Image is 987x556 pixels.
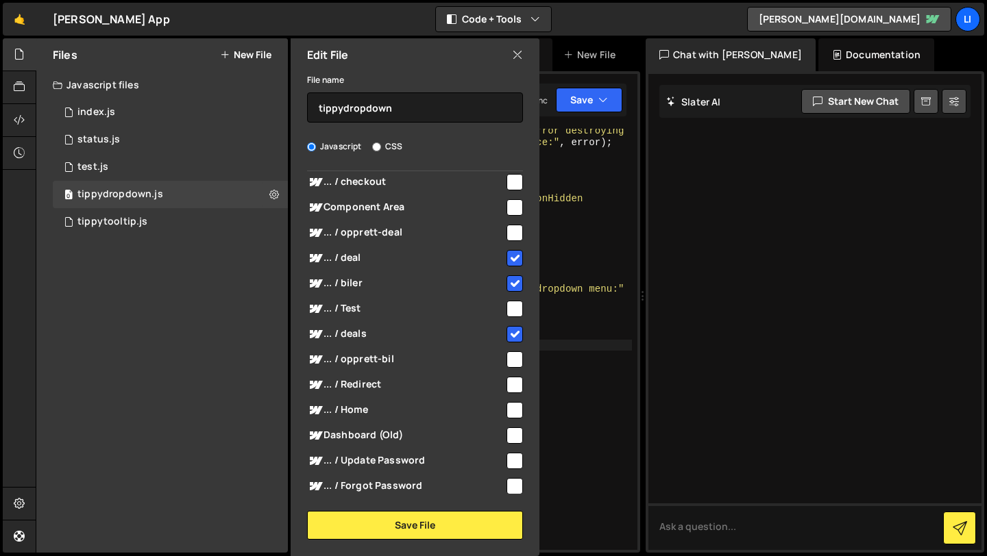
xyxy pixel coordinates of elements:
span: Component Area [307,199,504,216]
span: ... / Home [307,402,504,418]
div: 17350/48222.js [53,99,288,126]
label: Javascript [307,140,362,153]
a: [PERSON_NAME][DOMAIN_NAME] [747,7,951,31]
input: Name [307,92,523,123]
span: ... / checkout [307,174,504,190]
input: CSS [372,142,381,151]
h2: Slater AI [666,95,721,108]
div: [PERSON_NAME] App [53,11,170,27]
span: 0 [64,190,73,201]
h2: Files [53,47,77,62]
div: Documentation [818,38,934,71]
button: Start new chat [801,89,910,114]
div: status.js [77,134,120,146]
span: ... / opprett-deal [307,225,504,241]
span: ... / deal [307,250,504,266]
div: 17350/48223.js [53,126,288,153]
span: ... / Test [307,301,504,317]
span: ... / Update Password [307,453,504,469]
a: Li [955,7,980,31]
div: 17350/48228.js [53,153,288,181]
div: test.js [77,161,108,173]
button: Save File [307,511,523,540]
h2: Edit File [307,47,348,62]
span: ... / opprett-bil [307,351,504,368]
a: 🤙 [3,3,36,36]
input: Javascript [307,142,316,151]
div: New File [563,48,621,62]
div: tippydropdown.js [77,188,163,201]
label: CSS [372,140,402,153]
div: 17350/48256.js [53,208,288,236]
div: Chat with [PERSON_NAME] [646,38,816,71]
button: New File [220,49,271,60]
span: ... / Redirect [307,377,504,393]
div: index.js [77,106,115,118]
span: ... / biler [307,275,504,292]
span: ... / Forgot Password [307,478,504,494]
div: 17350/48271.js [53,181,288,208]
span: ... / deals [307,326,504,342]
button: Save [556,88,622,112]
button: Code + Tools [436,7,551,31]
div: Javascript files [36,71,288,99]
div: tippytooltip.js [77,216,147,228]
span: Dashboard (Old) [307,427,504,444]
label: File name [307,73,344,87]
